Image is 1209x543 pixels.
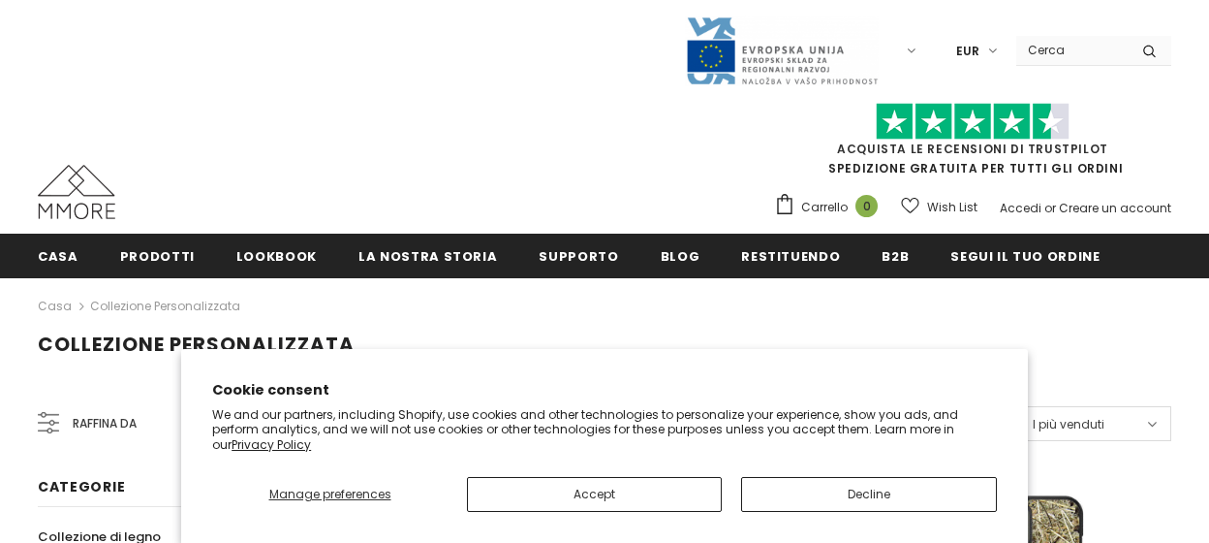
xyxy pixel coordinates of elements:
[882,234,909,277] a: B2B
[741,234,840,277] a: Restituendo
[539,234,618,277] a: supporto
[661,234,700,277] a: Blog
[212,477,448,512] button: Manage preferences
[855,195,878,217] span: 0
[1044,200,1056,216] span: or
[38,234,78,277] a: Casa
[1033,415,1104,434] span: I più venduti
[212,380,997,400] h2: Cookie consent
[741,247,840,266] span: Restituendo
[927,198,977,217] span: Wish List
[120,234,195,277] a: Prodotti
[774,112,1171,176] span: SPEDIZIONE GRATUITA PER TUTTI GLI ORDINI
[1000,200,1041,216] a: Accedi
[38,247,78,266] span: Casa
[73,413,137,434] span: Raffina da
[876,103,1069,141] img: Fidati di Pilot Stars
[950,247,1100,266] span: Segui il tuo ordine
[801,198,848,217] span: Carrello
[120,247,195,266] span: Prodotti
[1016,36,1128,64] input: Search Site
[38,295,72,318] a: Casa
[236,247,317,266] span: Lookbook
[950,234,1100,277] a: Segui il tuo ordine
[741,477,996,512] button: Decline
[901,190,977,224] a: Wish List
[685,42,879,58] a: Javni Razpis
[358,234,497,277] a: La nostra storia
[269,486,391,502] span: Manage preferences
[236,234,317,277] a: Lookbook
[467,477,722,512] button: Accept
[358,247,497,266] span: La nostra storia
[90,298,240,314] a: Collezione personalizzata
[685,16,879,86] img: Javni Razpis
[1059,200,1171,216] a: Creare un account
[837,141,1108,157] a: Acquista le recensioni di TrustPilot
[774,193,887,222] a: Carrello 0
[882,247,909,266] span: B2B
[38,477,125,496] span: Categorie
[232,436,311,453] a: Privacy Policy
[38,165,115,219] img: Casi MMORE
[38,331,355,358] span: Collezione personalizzata
[956,42,979,61] span: EUR
[539,247,618,266] span: supporto
[661,247,700,266] span: Blog
[212,407,997,453] p: We and our partners, including Shopify, use cookies and other technologies to personalize your ex...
